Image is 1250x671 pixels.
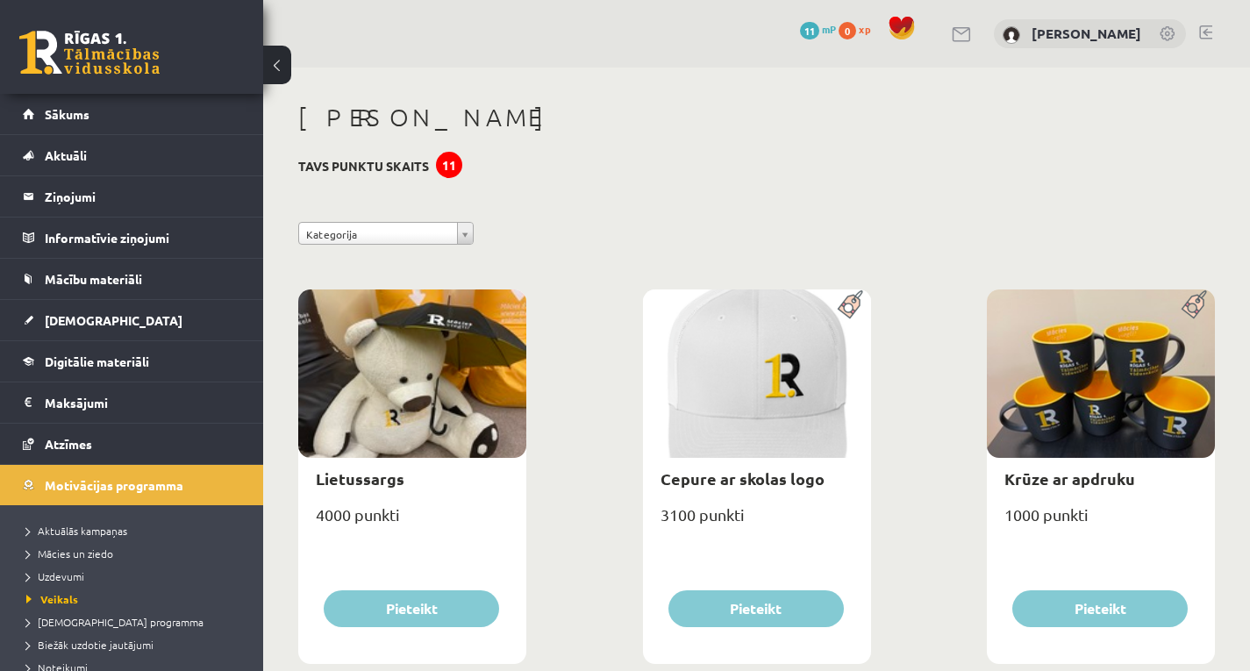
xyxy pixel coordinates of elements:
span: Biežāk uzdotie jautājumi [26,638,154,652]
button: Pieteikt [1012,590,1188,627]
span: 11 [800,22,819,39]
a: Kategorija [298,222,474,245]
a: [DEMOGRAPHIC_DATA] programma [26,614,246,630]
button: Pieteikt [324,590,499,627]
span: mP [822,22,836,36]
a: [PERSON_NAME] [1032,25,1141,42]
span: [DEMOGRAPHIC_DATA] [45,312,182,328]
a: Motivācijas programma [23,465,241,505]
a: Aktuāli [23,135,241,175]
span: Atzīmes [45,436,92,452]
a: Informatīvie ziņojumi [23,218,241,258]
a: Atzīmes [23,424,241,464]
legend: Ziņojumi [45,176,241,217]
span: Mācies un ziedo [26,546,113,560]
a: Sākums [23,94,241,134]
a: Mācies un ziedo [26,546,246,561]
span: Aktuāli [45,147,87,163]
a: Biežāk uzdotie jautājumi [26,637,246,653]
div: 11 [436,152,462,178]
a: Maksājumi [23,382,241,423]
span: 0 [839,22,856,39]
span: Motivācijas programma [45,477,183,493]
a: 11 mP [800,22,836,36]
span: xp [859,22,870,36]
span: [DEMOGRAPHIC_DATA] programma [26,615,204,629]
a: [DEMOGRAPHIC_DATA] [23,300,241,340]
h1: [PERSON_NAME] [298,103,1215,132]
a: Mācību materiāli [23,259,241,299]
img: Populāra prece [1175,289,1215,319]
span: Sākums [45,106,89,122]
img: Populāra prece [832,289,871,319]
a: Aktuālās kampaņas [26,523,246,539]
a: Ziņojumi [23,176,241,217]
a: Uzdevumi [26,568,246,584]
button: Pieteikt [668,590,844,627]
a: Veikals [26,591,246,607]
img: Loreta Veigule [1003,26,1020,44]
span: Digitālie materiāli [45,353,149,369]
div: 4000 punkti [298,500,526,544]
div: 1000 punkti [987,500,1215,544]
a: Digitālie materiāli [23,341,241,382]
div: 3100 punkti [643,500,871,544]
span: Aktuālās kampaņas [26,524,127,538]
a: Rīgas 1. Tālmācības vidusskola [19,31,160,75]
legend: Informatīvie ziņojumi [45,218,241,258]
span: Mācību materiāli [45,271,142,287]
a: 0 xp [839,22,879,36]
legend: Maksājumi [45,382,241,423]
h3: Tavs punktu skaits [298,159,429,174]
a: Cepure ar skolas logo [661,468,825,489]
a: Krūze ar apdruku [1004,468,1135,489]
a: Lietussargs [316,468,404,489]
span: Uzdevumi [26,569,84,583]
span: Kategorija [306,223,450,246]
span: Veikals [26,592,78,606]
